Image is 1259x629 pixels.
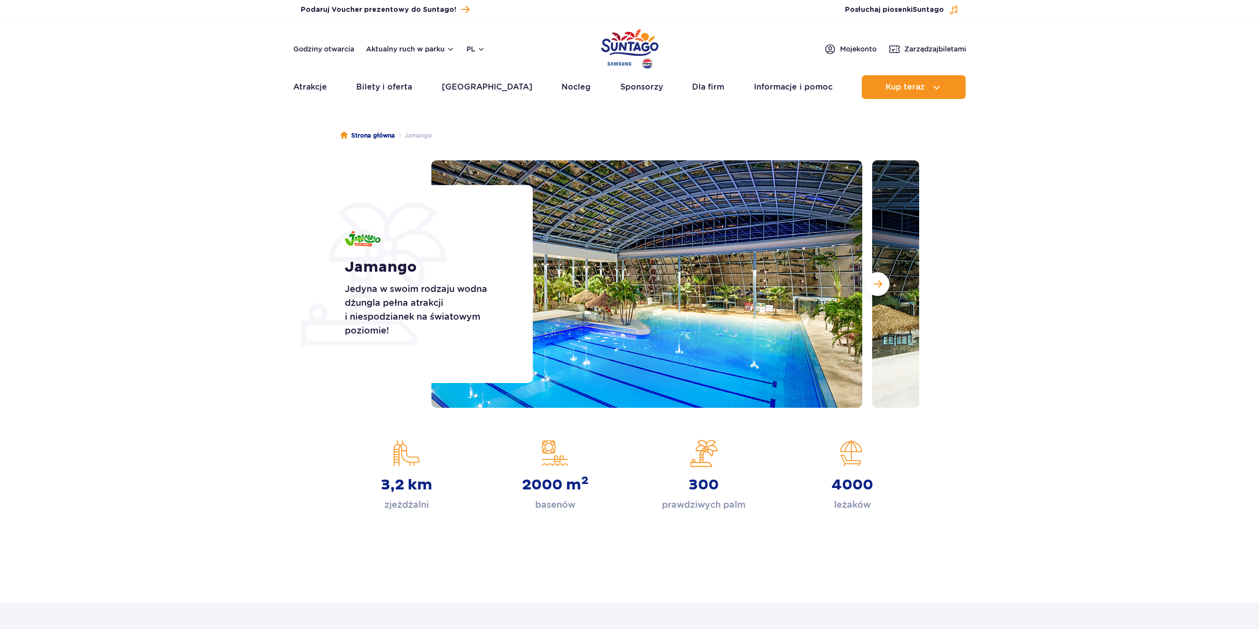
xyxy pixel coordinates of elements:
[442,75,532,99] a: [GEOGRAPHIC_DATA]
[356,75,412,99] a: Bilety i oferta
[845,5,944,15] span: Posłuchaj piosenki
[845,5,959,15] button: Posłuchaj piosenkiSuntago
[840,44,877,54] span: Moje konto
[535,498,575,512] p: basenów
[366,45,455,53] button: Aktualny ruch w parku
[754,75,833,99] a: Informacje i pomoc
[824,43,877,55] a: Mojekonto
[888,43,966,55] a: Zarządzajbiletami
[340,131,395,141] a: Strona główna
[384,498,429,512] p: zjeżdżalni
[522,476,589,494] strong: 2000 m
[886,83,925,92] span: Kup teraz
[466,44,485,54] button: pl
[581,474,589,487] sup: 2
[866,272,889,296] button: Następny slajd
[345,231,380,246] img: Jamango
[345,282,511,338] p: Jedyna w swoim rodzaju wodna dżungla pełna atrakcji i niespodzianek na światowym poziomie!
[834,498,871,512] p: leżaków
[689,476,719,494] strong: 300
[293,44,354,54] a: Godziny otwarcia
[662,498,746,512] p: prawdziwych palm
[832,476,873,494] strong: 4000
[301,3,469,16] a: Podaruj Voucher prezentowy do Suntago!
[395,131,432,141] li: Jamango
[904,44,966,54] span: Zarządzaj biletami
[381,476,432,494] strong: 3,2 km
[561,75,591,99] a: Nocleg
[862,75,966,99] button: Kup teraz
[913,6,944,13] span: Suntago
[345,258,511,276] h1: Jamango
[293,75,327,99] a: Atrakcje
[601,25,658,70] a: Park of Poland
[692,75,724,99] a: Dla firm
[301,5,456,15] span: Podaruj Voucher prezentowy do Suntago!
[620,75,663,99] a: Sponsorzy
